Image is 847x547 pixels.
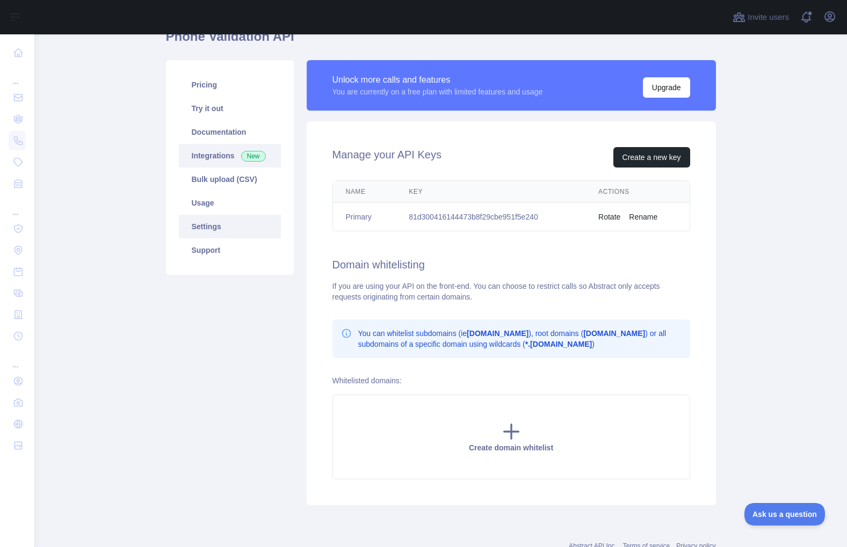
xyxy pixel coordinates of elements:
a: Try it out [179,97,281,120]
b: [DOMAIN_NAME] [467,329,529,338]
a: Usage [179,191,281,215]
td: 81d300416144473b8f29cbe951f5e240 [396,203,585,231]
div: If you are using your API on the front-end. You can choose to restrict calls so Abstract only acc... [332,281,690,302]
label: Whitelisted domains: [332,376,402,385]
a: Pricing [179,73,281,97]
div: ... [9,64,26,86]
span: Create domain whitelist [469,443,553,452]
h2: Domain whitelisting [332,257,690,272]
th: Actions [585,181,689,203]
span: Invite users [748,11,789,24]
a: Settings [179,215,281,238]
button: Rotate [598,211,620,222]
div: ... [9,195,26,217]
div: Unlock more calls and features [332,74,543,86]
button: Create a new key [613,147,690,167]
a: Integrations New [179,144,281,167]
a: Documentation [179,120,281,144]
b: *.[DOMAIN_NAME] [525,340,592,348]
button: Invite users [730,9,791,26]
iframe: Toggle Customer Support [744,503,826,526]
b: [DOMAIN_NAME] [583,329,645,338]
h1: Phone Validation API [166,28,716,54]
div: You are currently on a free plan with limited features and usage [332,86,543,97]
a: Support [179,238,281,262]
th: Name [333,181,396,203]
h2: Manage your API Keys [332,147,441,167]
th: Key [396,181,585,203]
p: You can whitelist subdomains (ie ), root domains ( ) or all subdomains of a specific domain using... [358,328,682,349]
button: Rename [629,211,657,222]
a: Bulk upload (CSV) [179,167,281,191]
span: New [241,151,266,162]
button: Upgrade [643,77,690,98]
td: Primary [333,203,396,231]
div: ... [9,348,26,369]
